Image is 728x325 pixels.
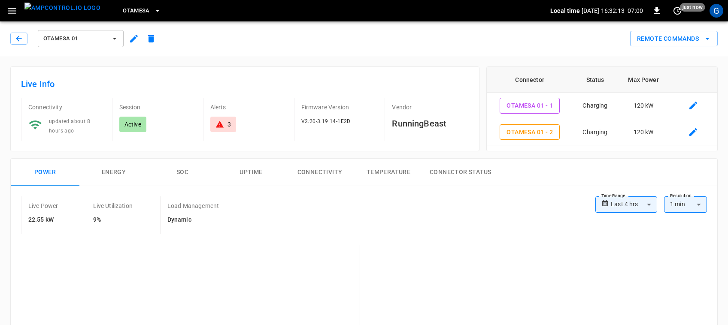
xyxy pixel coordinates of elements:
p: Session [119,103,196,111]
button: OtaMesa 01 [38,30,124,47]
label: Time Range [601,193,625,199]
button: Temperature [354,159,423,186]
div: 1 min [664,196,707,213]
p: Firmware Version [301,103,378,111]
h6: 9% [93,215,133,225]
button: Remote Commands [630,31,718,47]
button: Uptime [217,159,285,186]
h6: 22.55 kW [28,215,58,225]
div: remote commands options [630,31,718,47]
span: just now [680,3,705,12]
button: set refresh interval [670,4,684,18]
h6: RunningBeast [392,117,469,130]
p: [DATE] 16:32:13 -07:00 [582,6,643,15]
div: Last 4 hrs [611,196,657,213]
button: OtaMesa 01 - 2 [500,124,560,140]
p: Active [124,120,141,129]
span: OtaMesa [123,6,150,16]
p: Vendor [392,103,469,111]
span: V2.20-3.19.14-1E2D [301,118,351,124]
img: ampcontrol.io logo [24,3,100,13]
td: 120 kW [618,93,669,119]
th: Max Power [618,67,669,93]
table: connector table [487,67,717,145]
h6: Live Info [21,77,469,91]
td: 120 kW [618,119,669,146]
label: Resolution [670,193,692,199]
th: Status [573,67,618,93]
p: Live Power [28,202,58,210]
td: Charging [573,119,618,146]
div: profile-icon [710,4,723,18]
p: Connectivity [28,103,105,111]
button: OtaMesa 01 - 1 [500,98,560,114]
button: OtaMesa [119,3,164,19]
button: Power [11,159,79,186]
p: Load Management [167,202,219,210]
p: Live Utilization [93,202,133,210]
p: Alerts [210,103,287,111]
div: 3 [227,120,231,129]
td: Charging [573,93,618,119]
span: updated about 8 hours ago [49,118,90,134]
p: Local time [550,6,580,15]
th: Connector [487,67,573,93]
button: Energy [79,159,148,186]
button: Connector Status [423,159,498,186]
h6: Dynamic [167,215,219,225]
span: OtaMesa 01 [43,34,107,44]
button: Connectivity [285,159,354,186]
button: SOC [148,159,217,186]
